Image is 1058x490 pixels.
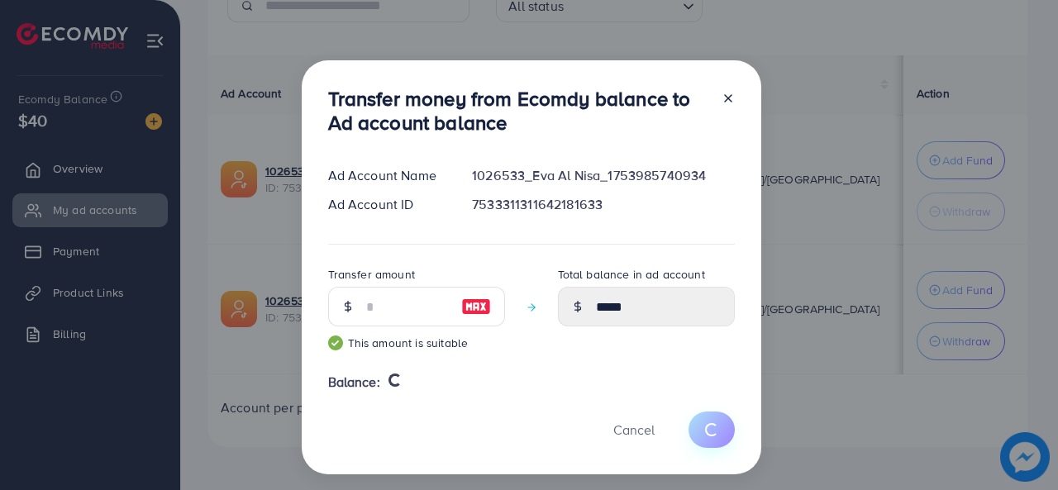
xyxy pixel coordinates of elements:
div: Ad Account ID [315,195,460,214]
div: 7533311311642181633 [459,195,747,214]
small: This amount is suitable [328,335,505,351]
label: Total balance in ad account [558,266,705,283]
div: 1026533_Eva Al Nisa_1753985740934 [459,166,747,185]
button: Cancel [593,412,675,447]
label: Transfer amount [328,266,415,283]
div: Ad Account Name [315,166,460,185]
img: guide [328,335,343,350]
span: Cancel [613,421,655,439]
h3: Transfer money from Ecomdy balance to Ad account balance [328,87,708,135]
span: Balance: [328,373,380,392]
img: image [461,297,491,316]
